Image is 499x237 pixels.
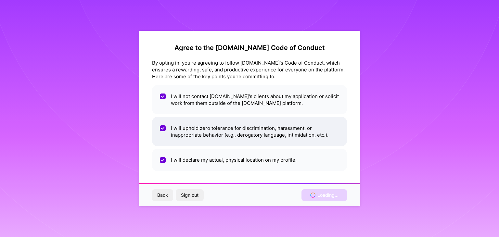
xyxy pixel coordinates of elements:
span: Back [157,192,168,198]
span: Sign out [181,192,198,198]
li: I will uphold zero tolerance for discrimination, harassment, or inappropriate behavior (e.g., der... [152,117,347,146]
button: Back [152,189,173,201]
li: I will not contact [DOMAIN_NAME]'s clients about my application or solicit work from them outside... [152,85,347,114]
h2: Agree to the [DOMAIN_NAME] Code of Conduct [152,44,347,52]
div: By opting in, you're agreeing to follow [DOMAIN_NAME]'s Code of Conduct, which ensures a rewardin... [152,59,347,80]
li: I will declare my actual, physical location on my profile. [152,149,347,171]
button: Sign out [176,189,204,201]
